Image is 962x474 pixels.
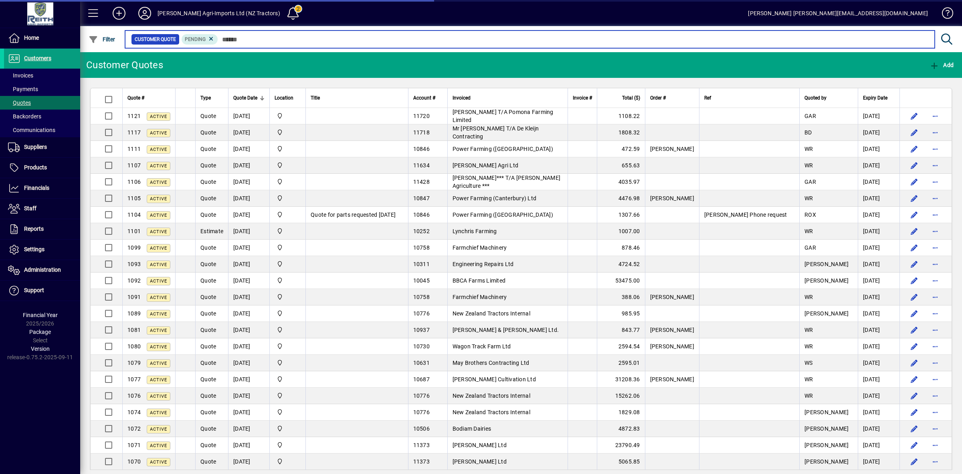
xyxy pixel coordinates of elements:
span: Quote for parts requested [DATE] [311,212,396,218]
td: [DATE] [858,108,899,124]
span: WR [804,195,813,201]
span: Estimate [200,228,223,234]
span: 1080 [127,343,141,350]
span: Ashburton [275,194,301,203]
span: 10045 [413,277,430,284]
span: Location [275,94,293,102]
a: Knowledge Base [936,2,952,28]
span: Ashburton [275,227,301,236]
span: Active [150,246,167,251]
span: Active [150,180,167,185]
span: Customer Quote [135,35,176,43]
button: More options [929,373,942,386]
a: Reports [4,219,80,239]
span: 1104 [127,212,141,218]
span: 1099 [127,244,141,251]
button: More options [929,356,942,369]
span: 10937 [413,327,430,333]
span: [PERSON_NAME] & [PERSON_NAME] Ltd. [453,327,559,333]
span: BD [804,129,812,136]
button: Edit [908,241,921,254]
td: 4724.52 [597,256,645,273]
span: Invoices [8,72,33,79]
a: Staff [4,199,80,219]
span: Type [200,94,211,102]
button: More options [929,142,942,155]
td: 1108.22 [597,108,645,124]
div: Invoiced [453,94,563,102]
span: [PERSON_NAME] [650,376,694,382]
span: Total ($) [622,94,640,102]
span: 1106 [127,179,141,185]
span: 1093 [127,261,141,267]
td: [DATE] [228,338,269,355]
span: Mr [PERSON_NAME] T/A De Kleijn Contracting [453,125,539,140]
div: Quoted by [804,94,853,102]
td: [DATE] [228,108,269,124]
span: Ashburton [275,358,301,367]
td: [DATE] [858,124,899,141]
span: Active [150,229,167,234]
a: Backorders [4,110,80,123]
div: Ref [704,94,794,102]
span: WR [804,162,813,169]
span: 10846 [413,146,430,152]
span: 1091 [127,294,141,300]
span: 1101 [127,228,141,234]
span: 10730 [413,343,430,350]
td: [DATE] [858,371,899,388]
span: 10631 [413,360,430,366]
span: Ashburton [275,112,301,120]
td: [DATE] [858,223,899,240]
span: Suppliers [24,144,47,150]
span: Administration [24,266,61,273]
button: More options [929,340,942,353]
td: [DATE] [228,273,269,289]
button: Edit [908,389,921,402]
span: [PERSON_NAME] Agri Ltd [453,162,519,169]
button: Edit [908,142,921,155]
span: May Brothers Contracting Ltd [453,360,530,366]
span: Active [150,262,167,267]
td: [DATE] [228,305,269,322]
span: WR [804,376,813,382]
td: 1007.00 [597,223,645,240]
a: Administration [4,260,80,280]
a: Home [4,28,80,48]
button: Edit [908,323,921,336]
span: WR [804,228,813,234]
span: Order # [650,94,666,102]
span: Support [24,287,44,293]
td: 2594.54 [597,338,645,355]
button: Edit [908,373,921,386]
span: Quote [200,212,216,218]
span: 10847 [413,195,430,201]
span: WS [804,360,813,366]
td: 31208.36 [597,371,645,388]
div: Account # [413,94,443,102]
button: Edit [908,439,921,452]
span: [PERSON_NAME] [650,327,694,333]
span: Active [150,130,167,136]
span: WR [804,294,813,300]
a: Products [4,158,80,178]
button: Edit [908,307,921,320]
td: 878.46 [597,240,645,256]
td: [DATE] [228,388,269,404]
span: Active [150,163,167,169]
span: Quote [200,261,216,267]
span: Ashburton [275,260,301,269]
td: [DATE] [228,157,269,174]
td: [DATE] [228,256,269,273]
span: Ashburton [275,276,301,285]
span: Ashburton [275,391,301,400]
span: 10846 [413,212,430,218]
button: Filter [87,32,117,47]
span: Active [150,279,167,284]
span: Engineering Repairs Ltd [453,261,514,267]
span: Expiry Date [863,94,887,102]
span: [PERSON_NAME] Phone request [704,212,787,218]
span: Ashburton [275,293,301,301]
span: 10758 [413,244,430,251]
td: [DATE] [228,207,269,223]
